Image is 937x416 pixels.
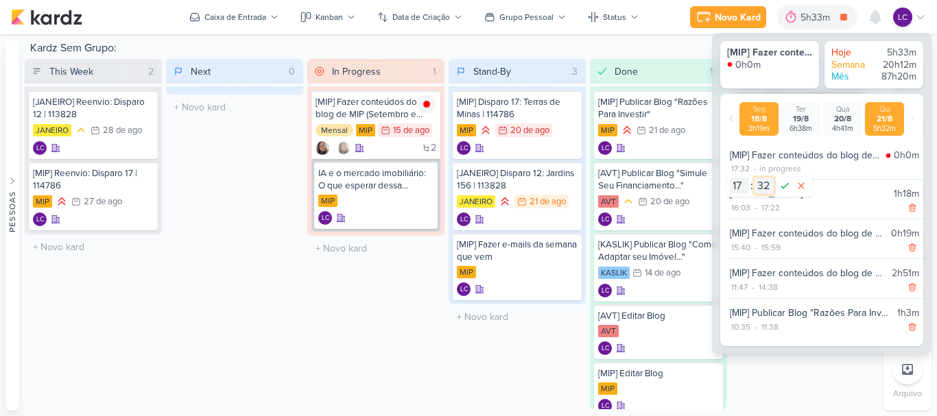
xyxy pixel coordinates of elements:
[620,123,634,137] div: Prioridade Alta
[318,211,332,225] div: Laís Costa
[33,141,47,155] div: Laís Costa
[33,96,154,121] div: [JANEIRO] Reenvio: Disparo 12 | 113828
[318,167,434,192] div: IA e o mercado imobiliário: O que esperar dessa realidade vitual
[598,341,612,355] div: Criador(a): Laís Costa
[868,124,901,133] div: 5h32m
[318,211,332,225] div: Criador(a): Laís Costa
[457,167,578,192] div: [JANEIRO] Disparo 12: Jardins 156 | 113828
[649,126,685,135] div: 21 de ago
[530,197,566,206] div: 21 de ago
[169,97,300,117] input: + Novo kard
[831,71,873,83] div: Mês
[752,321,760,333] div: -
[730,162,751,175] div: 17:32
[826,105,859,114] div: Qua
[598,167,719,192] div: [AVT] Publicar Blog "Simule Seu Financiamento..."
[893,387,922,400] p: Arquivo
[735,59,761,71] div: 0h0m
[730,148,880,162] div: [MIP] Fazer conteúdos do blog de MIP (Setembro e Outubro)
[892,266,919,280] div: 2h51m
[33,212,47,226] div: Criador(a): Laís Costa
[730,266,886,280] div: [MIP] Fazer conteúdos do blog de MIP (Setembro e Outubro)
[11,9,82,25] img: kardz.app
[143,64,159,79] div: 2
[894,148,919,162] div: 0h0m
[800,10,834,25] div: 5h33m
[457,141,471,155] div: Laís Costa
[715,10,761,25] div: Novo Kard
[460,217,468,223] p: LC
[598,399,612,413] div: Criador(a): Laís Costa
[103,126,142,135] div: 28 de ago
[826,114,859,124] div: 20/8
[33,195,52,208] div: MIP
[897,306,919,320] div: 1h3m
[742,105,776,114] div: Seg
[84,197,122,206] div: 27 de ago
[760,201,781,214] div: 17:22
[55,195,69,208] div: Prioridade Alta
[598,141,612,155] div: Criador(a): Laís Costa
[74,123,88,137] div: Prioridade Média
[25,40,878,59] div: Kardz Sem Grupo:
[831,47,873,59] div: Hoje
[749,281,757,293] div: -
[784,105,818,114] div: Ter
[886,153,891,158] img: tracking
[598,399,612,413] div: Laís Costa
[893,8,912,27] div: Laís Costa
[310,238,442,258] input: + Novo kard
[417,95,436,114] img: tracking
[598,284,612,297] div: Criador(a): Laís Costa
[598,382,617,395] div: MIP
[393,126,429,135] div: 15 de ago
[868,105,901,114] div: Qui
[598,195,619,208] div: AVT
[598,341,612,355] div: Laís Costa
[602,288,609,295] p: LC
[598,212,612,226] div: Criador(a): Laís Costa
[602,403,609,410] p: LC
[730,306,892,320] div: [MIP] Publicar Blog "Razões Para Investir"
[431,143,436,153] span: 2
[598,267,630,279] div: KASLIK
[759,162,801,175] div: in progress
[784,124,818,133] div: 6h38m
[316,96,436,121] div: [MIP] Fazer conteúdos do blog de MIP (Setembro e Outubro)
[457,141,471,155] div: Criador(a): Laís Costa
[498,195,512,208] div: Prioridade Alta
[36,217,44,223] p: LC
[760,241,782,254] div: 15:59
[33,167,154,192] div: [MIP] Reenvio: Disparo 17 | 114786
[337,141,351,155] img: Sharlene Khoury
[730,321,752,333] div: 10:35
[690,6,766,28] button: Novo Kard
[784,114,818,124] div: 19/8
[645,269,680,278] div: 14 de ago
[757,281,779,293] div: 14:38
[727,47,812,59] div: [MIP] Fazer conteúdos do blog de MIP (Setembro e Outubro)
[598,96,719,121] div: [MIP] Publicar Blog "Razões Para Investir"
[760,321,780,333] div: 11:38
[831,59,873,71] div: Semana
[457,282,471,296] div: Laís Costa
[33,212,47,226] div: Laís Costa
[875,47,916,59] div: 5h33m
[5,40,19,411] button: Pessoas
[598,124,617,136] div: MIP
[283,64,300,79] div: 0
[730,201,752,214] div: 16:03
[460,145,468,152] p: LC
[27,237,159,257] input: + Novo kard
[36,145,44,152] p: LC
[742,124,776,133] div: 3h19m
[602,345,609,352] p: LC
[898,11,908,23] p: LC
[598,238,719,263] div: [KASLIK] Publicar Blog "Como Adaptar seu Imóvel..."
[598,310,719,322] div: [AVT] Editar Blog
[356,124,375,136] div: MIP
[451,307,583,327] input: + Novo kard
[6,191,19,232] div: Pessoas
[457,212,471,226] div: Criador(a): Laís Costa
[457,238,578,263] div: [MIP] Fazer e-mails da semana que vem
